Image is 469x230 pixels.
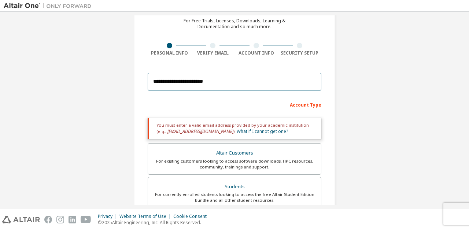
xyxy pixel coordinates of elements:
[184,18,285,30] div: For Free Trials, Licenses, Downloads, Learning & Documentation and so much more.
[148,118,321,139] div: You must enter a valid email address provided by your academic institution (e.g., ).
[152,192,317,203] div: For currently enrolled students looking to access the free Altair Student Edition bundle and all ...
[191,50,235,56] div: Verify Email
[81,216,91,223] img: youtube.svg
[98,214,119,219] div: Privacy
[167,128,233,134] span: [EMAIL_ADDRESS][DOMAIN_NAME]
[173,214,211,219] div: Cookie Consent
[4,2,95,10] img: Altair One
[237,128,288,134] a: What if I cannot get one?
[98,219,211,226] p: © 2025 Altair Engineering, Inc. All Rights Reserved.
[234,50,278,56] div: Account Info
[119,214,173,219] div: Website Terms of Use
[278,50,322,56] div: Security Setup
[56,216,64,223] img: instagram.svg
[69,216,76,223] img: linkedin.svg
[148,99,321,110] div: Account Type
[148,50,191,56] div: Personal Info
[44,216,52,223] img: facebook.svg
[152,182,317,192] div: Students
[152,158,317,170] div: For existing customers looking to access software downloads, HPC resources, community, trainings ...
[2,216,40,223] img: altair_logo.svg
[152,148,317,158] div: Altair Customers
